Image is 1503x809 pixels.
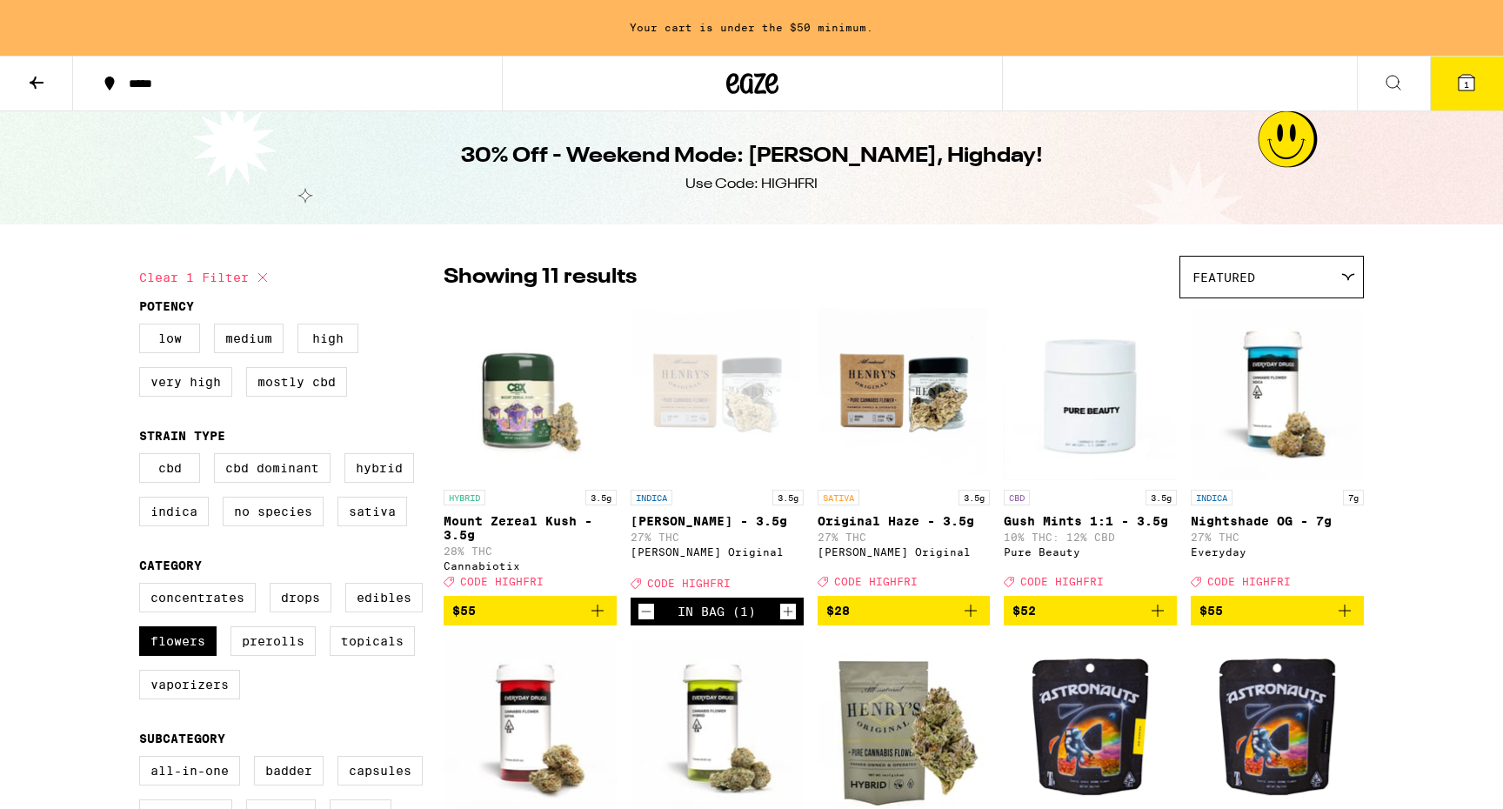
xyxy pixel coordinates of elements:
[1004,307,1177,481] img: Pure Beauty - Gush Mints 1:1 - 3.5g
[779,603,797,620] button: Increment
[337,756,423,786] label: Capsules
[1430,57,1503,110] button: 1
[1199,604,1223,618] span: $55
[10,12,125,26] span: Hi. Need any help?
[1191,596,1364,625] button: Add to bag
[1191,307,1364,596] a: Open page for Nightshade OG - 7g from Everyday
[959,490,990,505] p: 3.5g
[834,576,918,587] span: CODE HIGHFRI
[647,578,731,589] span: CODE HIGHFRI
[139,324,200,353] label: Low
[139,299,194,313] legend: Potency
[444,307,617,596] a: Open page for Mount Zereal Kush - 3.5g from Cannabiotix
[270,583,331,612] label: Drops
[818,532,991,543] p: 27% THC
[139,453,200,483] label: CBD
[139,732,225,745] legend: Subcategory
[460,576,544,587] span: CODE HIGHFRI
[631,307,804,598] a: Open page for King Louis XIII - 3.5g from Henry's Original
[631,546,804,558] div: [PERSON_NAME] Original
[452,604,476,618] span: $55
[1146,490,1177,505] p: 3.5g
[444,307,617,481] img: Cannabiotix - Mount Zereal Kush - 3.5g
[345,583,423,612] label: Edibles
[444,263,637,292] p: Showing 11 results
[638,603,655,620] button: Decrement
[818,490,859,505] p: SATIVA
[139,626,217,656] label: Flowers
[1004,514,1177,528] p: Gush Mints 1:1 - 3.5g
[139,583,256,612] label: Concentrates
[1191,307,1364,481] img: Everyday - Nightshade OG - 7g
[1191,514,1364,528] p: Nightshade OG - 7g
[818,307,991,481] img: Henry's Original - Original Haze - 3.5g
[1191,532,1364,543] p: 27% THC
[444,514,617,542] p: Mount Zereal Kush - 3.5g
[223,497,324,526] label: No Species
[230,626,316,656] label: Prerolls
[1191,546,1364,558] div: Everyday
[826,604,850,618] span: $28
[1343,490,1364,505] p: 7g
[444,560,617,572] div: Cannabiotix
[1012,604,1036,618] span: $52
[678,605,756,618] div: In Bag (1)
[254,756,324,786] label: Badder
[1020,576,1104,587] span: CODE HIGHFRI
[631,490,672,505] p: INDICA
[444,545,617,557] p: 28% THC
[461,142,1043,171] h1: 30% Off - Weekend Mode: [PERSON_NAME], Highday!
[330,626,415,656] label: Topicals
[139,756,240,786] label: All-In-One
[214,324,284,353] label: Medium
[337,497,407,526] label: Sativa
[139,558,202,572] legend: Category
[818,514,991,528] p: Original Haze - 3.5g
[818,307,991,596] a: Open page for Original Haze - 3.5g from Henry's Original
[139,497,209,526] label: Indica
[818,546,991,558] div: [PERSON_NAME] Original
[685,175,818,194] div: Use Code: HIGHFRI
[139,670,240,699] label: Vaporizers
[444,596,617,625] button: Add to bag
[1004,307,1177,596] a: Open page for Gush Mints 1:1 - 3.5g from Pure Beauty
[344,453,414,483] label: Hybrid
[246,367,347,397] label: Mostly CBD
[139,256,273,299] button: Clear 1 filter
[772,490,804,505] p: 3.5g
[1191,490,1232,505] p: INDICA
[214,453,331,483] label: CBD Dominant
[1004,596,1177,625] button: Add to bag
[1004,532,1177,543] p: 10% THC: 12% CBD
[1464,79,1469,90] span: 1
[139,429,225,443] legend: Strain Type
[585,490,617,505] p: 3.5g
[631,514,804,528] p: [PERSON_NAME] - 3.5g
[631,532,804,543] p: 27% THC
[297,324,358,353] label: High
[1192,271,1255,284] span: Featured
[444,490,485,505] p: HYBRID
[1004,490,1030,505] p: CBD
[139,367,232,397] label: Very High
[1207,576,1291,587] span: CODE HIGHFRI
[818,596,991,625] button: Add to bag
[1004,546,1177,558] div: Pure Beauty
